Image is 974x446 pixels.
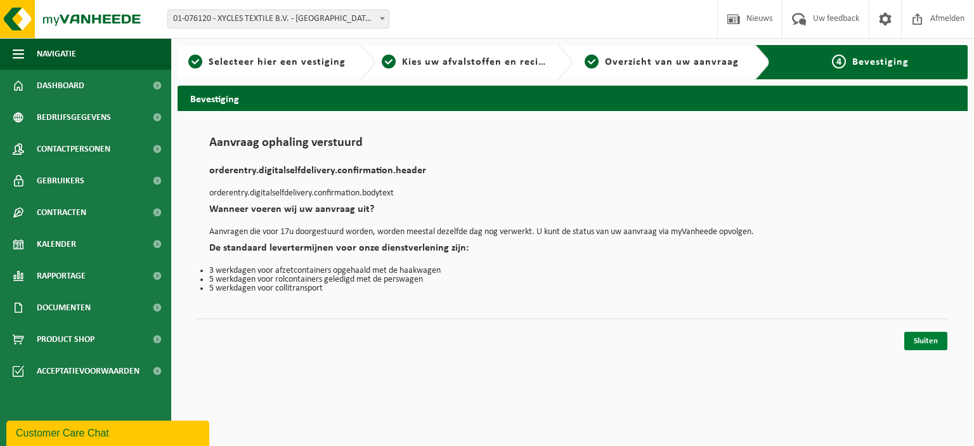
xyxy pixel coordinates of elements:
span: Documenten [37,292,91,324]
span: 3 [585,55,599,69]
span: Contactpersonen [37,133,110,165]
span: Gebruikers [37,165,84,197]
span: Product Shop [37,324,94,355]
span: Rapportage [37,260,86,292]
p: orderentry.digitalselfdelivery.confirmation.bodytext [209,189,936,198]
li: 5 werkdagen voor collitransport [209,284,936,293]
span: 2 [382,55,396,69]
h2: Wanneer voeren wij uw aanvraag uit? [209,204,936,221]
span: Bedrijfsgegevens [37,102,111,133]
span: Navigatie [37,38,76,70]
h1: Aanvraag ophaling verstuurd [209,136,936,156]
span: 01-076120 - XYCLES TEXTILE B.V. - HARDINXVELD-GIESSENDAM [167,10,389,29]
span: 01-076120 - XYCLES TEXTILE B.V. - HARDINXVELD-GIESSENDAM [168,10,389,28]
span: 4 [832,55,846,69]
a: 3Overzicht van uw aanvraag [579,55,745,70]
h2: orderentry.digitalselfdelivery.confirmation.header [209,166,936,183]
li: 5 werkdagen voor rolcontainers geledigd met de perswagen [209,275,936,284]
span: Kies uw afvalstoffen en recipiënten [402,57,576,67]
span: Selecteer hier een vestiging [209,57,346,67]
h2: Bevestiging [178,86,968,110]
span: Bevestiging [852,57,909,67]
a: Sluiten [904,332,947,350]
p: Aanvragen die voor 17u doorgestuurd worden, worden meestal dezelfde dag nog verwerkt. U kunt de s... [209,228,936,237]
a: 2Kies uw afvalstoffen en recipiënten [382,55,548,70]
a: 1Selecteer hier een vestiging [184,55,350,70]
h2: De standaard levertermijnen voor onze dienstverlening zijn: [209,243,936,260]
span: Contracten [37,197,86,228]
iframe: chat widget [6,418,212,446]
li: 3 werkdagen voor afzetcontainers opgehaald met de haakwagen [209,266,936,275]
span: Dashboard [37,70,84,102]
span: Acceptatievoorwaarden [37,355,140,387]
span: Kalender [37,228,76,260]
span: 1 [188,55,202,69]
span: Overzicht van uw aanvraag [605,57,739,67]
